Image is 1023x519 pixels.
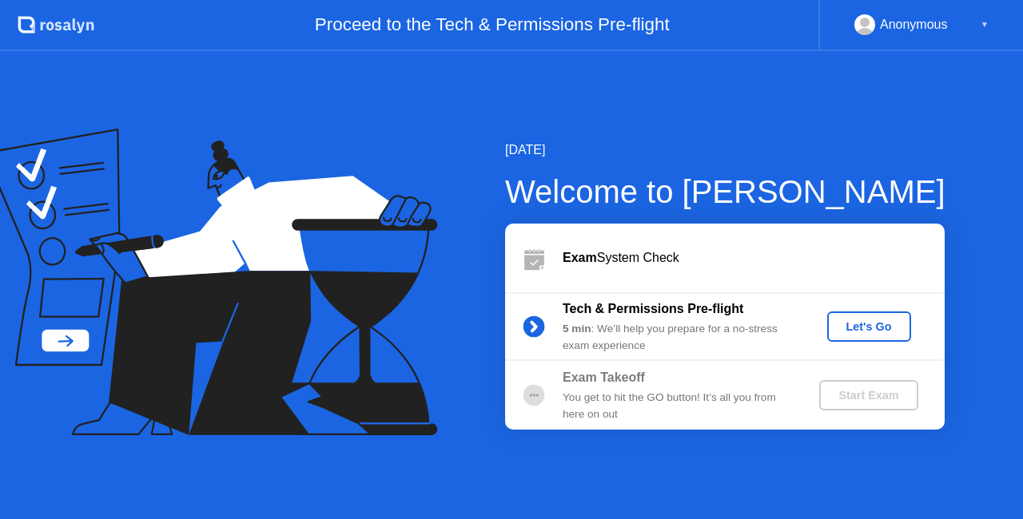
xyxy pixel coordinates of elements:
div: [DATE] [505,141,945,160]
div: Let's Go [834,320,905,333]
b: Exam Takeoff [563,370,645,384]
b: Tech & Permissions Pre-flight [563,302,743,315]
div: You get to hit the GO button! It’s all you from here on out [563,390,793,422]
button: Start Exam [819,380,918,410]
div: Start Exam [826,389,911,402]
button: Let's Go [827,311,911,342]
div: System Check [563,248,945,267]
div: ▼ [981,14,989,35]
b: Exam [563,251,597,264]
div: Anonymous [880,14,948,35]
div: : We’ll help you prepare for a no-stress exam experience [563,321,793,354]
b: 5 min [563,323,591,335]
div: Welcome to [PERSON_NAME] [505,168,945,216]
